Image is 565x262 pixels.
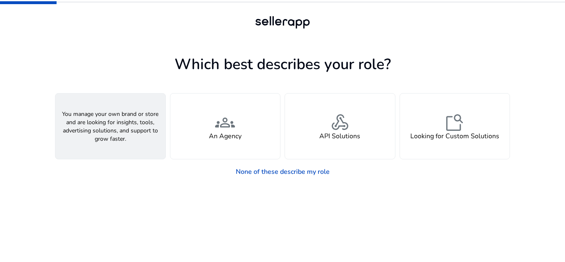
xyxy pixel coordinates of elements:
[215,113,235,132] span: groups
[55,93,166,159] button: You manage your own brand or store and are looking for insights, tools, advertising solutions, an...
[170,93,281,159] button: groupsAn Agency
[319,132,360,140] h4: API Solutions
[330,113,350,132] span: webhook
[400,93,510,159] button: feature_searchLooking for Custom Solutions
[285,93,395,159] button: webhookAPI Solutions
[229,163,336,180] a: None of these describe my role
[55,55,510,73] h1: Which best describes your role?
[209,132,242,140] h4: An Agency
[445,113,464,132] span: feature_search
[410,132,499,140] h4: Looking for Custom Solutions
